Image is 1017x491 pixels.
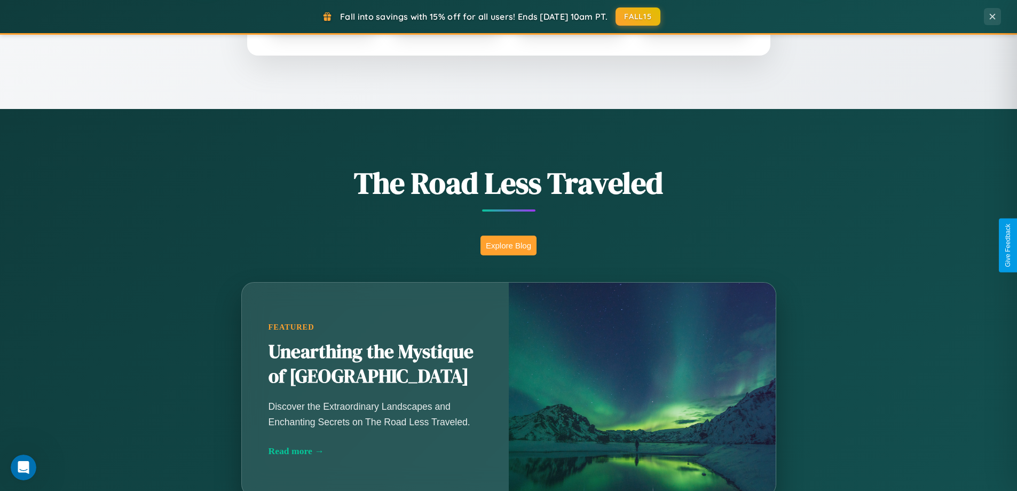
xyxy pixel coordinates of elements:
span: Fall into savings with 15% off for all users! Ends [DATE] 10am PT. [340,11,608,22]
div: Read more → [269,446,482,457]
div: Give Feedback [1004,224,1012,267]
button: Explore Blog [480,236,537,255]
p: Discover the Extraordinary Landscapes and Enchanting Secrets on The Road Less Traveled. [269,399,482,429]
div: Featured [269,323,482,332]
h1: The Road Less Traveled [188,162,829,204]
h2: Unearthing the Mystique of [GEOGRAPHIC_DATA] [269,340,482,389]
button: FALL15 [616,7,660,26]
iframe: Intercom live chat [11,455,36,480]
